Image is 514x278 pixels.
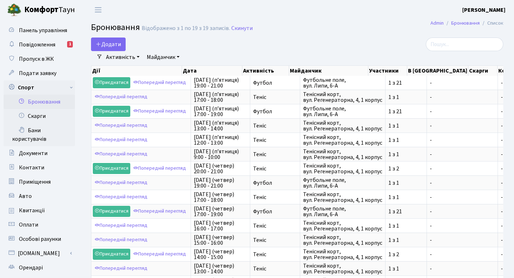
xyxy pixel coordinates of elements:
span: 1 з 1 [388,152,424,157]
span: 1 з 1 [388,94,424,100]
th: Скарги [468,66,498,76]
span: Футбольне поле, вул. Липи, 6-А [303,177,382,189]
button: Додати [91,38,126,51]
span: - [430,166,495,172]
th: В [GEOGRAPHIC_DATA] [407,66,468,76]
span: Особові рахунки [19,235,61,243]
a: Попередній перегляд [93,192,149,203]
span: Теніс [253,266,297,272]
span: Теніс [253,123,297,129]
span: Теніс [253,223,297,229]
th: Дата [182,66,242,76]
b: Комфорт [24,4,59,15]
span: Тенісний корт, вул. Регенераторна, 4, 1 корпус [303,149,382,160]
a: Попередній перегляд [131,106,188,117]
span: [DATE] (п’ятниця) 17:00 - 18:00 [194,91,247,103]
a: Контакти [4,160,75,175]
a: Попередній перегляд [93,120,149,131]
span: Тенісний корт, вул. Регенераторна, 4, 1 корпус [303,120,382,131]
span: - [430,94,495,100]
span: Бронювання [91,21,140,34]
a: [DOMAIN_NAME] [4,246,75,260]
span: Оплати [19,221,38,229]
span: 1 з 1 [388,137,424,143]
a: Особові рахунки [4,232,75,246]
a: Попередній перегляд [93,263,149,274]
span: Теніс [253,237,297,243]
span: 1 з 1 [388,237,424,243]
a: Попередній перегляд [93,91,149,103]
a: Подати заявку [4,66,75,80]
span: Теніс [253,252,297,257]
span: - [430,152,495,157]
th: Участники [368,66,407,76]
span: 1 з 1 [388,266,424,272]
span: [DATE] (п’ятниця) 17:00 - 19:00 [194,106,247,117]
button: Переключити навігацію [89,4,107,16]
span: 1 з 1 [388,194,424,200]
span: - [430,194,495,200]
a: Приміщення [4,175,75,189]
span: 1 з 2 [388,166,424,172]
span: Тенісний корт, вул. Регенераторна, 4, 1 корпус [303,192,382,203]
th: Дії [91,66,182,76]
span: Квитанції [19,207,45,214]
span: Подати заявку [19,69,56,77]
span: [DATE] (четвер) 13:00 - 14:00 [194,263,247,274]
span: [DATE] (четвер) 15:00 - 16:00 [194,234,247,246]
span: 1 з 1 [388,223,424,229]
a: Попередній перегляд [131,249,188,260]
a: Admin [430,19,444,27]
span: - [430,223,495,229]
th: Активність [242,66,289,76]
span: Контакти [19,164,44,172]
span: [DATE] (п’ятниця) 13:00 - 14:00 [194,120,247,131]
a: Попередній перегляд [131,163,188,174]
span: [DATE] (четвер) 20:00 - 21:00 [194,163,247,174]
a: Приєднатися [93,77,130,88]
a: Пропуск в ЖК [4,52,75,66]
span: Футбол [253,209,297,214]
span: Теніс [253,137,297,143]
span: [DATE] (четвер) 19:00 - 21:00 [194,177,247,189]
a: Оплати [4,218,75,232]
a: Активність [103,51,142,63]
nav: breadcrumb [420,16,514,31]
span: Авто [19,192,32,200]
span: Тенісний корт, вул. Регенераторна, 4, 1 корпус [303,91,382,103]
span: Футбол [253,180,297,186]
span: - [430,252,495,257]
span: 1 з 21 [388,109,424,114]
span: - [430,209,495,214]
span: Таун [24,4,75,16]
span: Тенісний корт, вул. Регенераторна, 4, 1 корпус [303,263,382,274]
a: Скинути [231,25,253,32]
th: Майданчик [289,66,368,76]
a: Панель управління [4,23,75,38]
a: Бронювання [4,95,75,109]
span: Тенісний корт, вул. Регенераторна, 4, 1 корпус [303,134,382,146]
span: Тенісний корт, вул. Регенераторна, 4, 1 корпус [303,249,382,260]
div: Відображено з 1 по 19 з 19 записів. [142,25,230,32]
span: Орендарі [19,264,43,272]
span: [DATE] (п’ятниця) 9:00 - 10:00 [194,149,247,160]
img: logo.png [7,3,21,17]
span: Повідомлення [19,41,55,49]
a: Попередній перегляд [131,206,188,217]
span: - [430,137,495,143]
span: 1 з 1 [388,123,424,129]
li: Список [480,19,503,27]
a: Авто [4,189,75,203]
span: 1 з 1 [388,180,424,186]
a: Приєднатися [93,249,130,260]
span: 1 з 21 [388,80,424,86]
span: 1 з 21 [388,209,424,214]
a: [PERSON_NAME] [462,6,505,14]
span: [DATE] (четвер) 14:00 - 15:00 [194,249,247,260]
span: Теніс [253,166,297,172]
div: 1 [67,41,73,48]
span: Тенісний корт, вул. Регенераторна, 4, 1 корпус [303,220,382,232]
a: Повідомлення1 [4,38,75,52]
span: [DATE] (п’ятниця) 12:00 - 13:00 [194,134,247,146]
